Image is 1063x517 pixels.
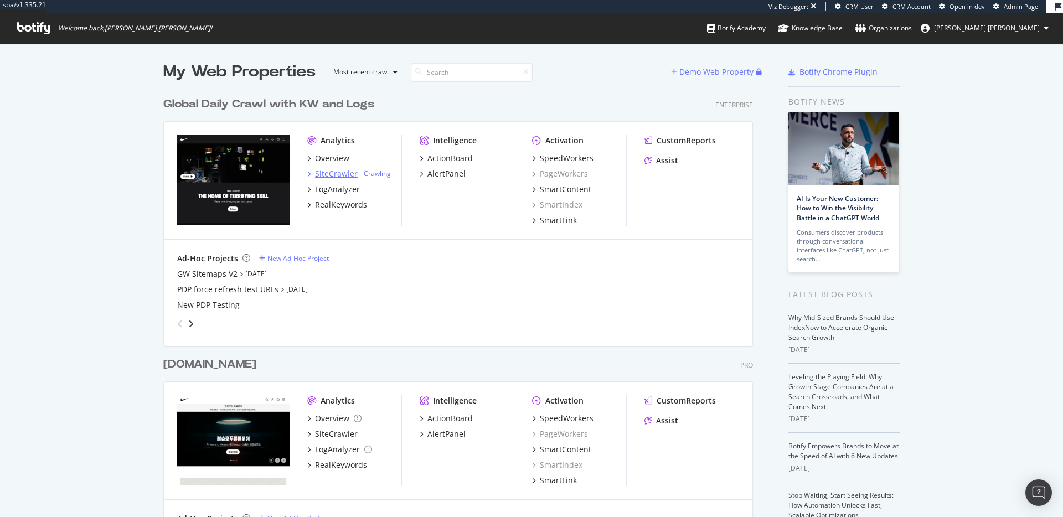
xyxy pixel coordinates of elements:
div: Consumers discover products through conversational interfaces like ChatGPT, not just search… [797,228,891,263]
button: Most recent crawl [324,63,402,81]
div: AlertPanel [427,428,466,440]
a: RealKeywords [307,199,367,210]
a: SmartContent [532,184,591,195]
button: Demo Web Property [671,63,756,81]
a: SiteCrawler [307,428,358,440]
a: ActionBoard [420,153,473,164]
a: Organizations [855,13,912,43]
a: Global Daily Crawl with KW and Logs [163,96,379,112]
a: Leveling the Playing Field: Why Growth-Stage Companies Are at a Search Crossroads, and What Comes... [788,372,894,411]
div: SiteCrawler [315,428,358,440]
a: [DOMAIN_NAME] [163,356,261,373]
div: CustomReports [657,395,716,406]
div: - [360,169,391,178]
div: [DATE] [788,463,900,473]
a: Assist [644,155,678,166]
div: New Ad-Hoc Project [267,254,329,263]
img: nike.com [177,135,290,225]
div: LogAnalyzer [315,184,360,195]
a: Open in dev [939,2,985,11]
a: CRM Account [882,2,931,11]
a: Overview [307,413,362,424]
a: Assist [644,415,678,426]
a: AlertPanel [420,168,466,179]
div: Botify Chrome Plugin [799,66,878,77]
div: Intelligence [433,135,477,146]
div: Pro [740,360,753,370]
a: [DATE] [286,285,308,294]
a: SpeedWorkers [532,413,594,424]
div: RealKeywords [315,199,367,210]
div: [DOMAIN_NAME] [163,356,256,373]
div: SiteCrawler [315,168,358,179]
a: SiteCrawler- Crawling [307,168,391,179]
a: Botify Empowers Brands to Move at the Speed of AI with 6 New Updates [788,441,899,461]
div: angle-left [173,315,187,333]
span: joe.mcdonald [934,23,1040,33]
div: Activation [545,395,584,406]
div: AlertPanel [427,168,466,179]
a: PageWorkers [532,168,588,179]
div: Overview [315,153,349,164]
button: [PERSON_NAME].[PERSON_NAME] [912,19,1057,37]
div: Intelligence [433,395,477,406]
div: SmartLink [540,475,577,486]
div: [DATE] [788,345,900,355]
a: Botify Chrome Plugin [788,66,878,77]
div: Global Daily Crawl with KW and Logs [163,96,374,112]
a: AlertPanel [420,428,466,440]
img: nike.com.cn [177,395,290,485]
div: Analytics [321,395,355,406]
div: Knowledge Base [778,23,843,34]
a: SmartContent [532,444,591,455]
div: ActionBoard [427,153,473,164]
a: SpeedWorkers [532,153,594,164]
a: CustomReports [644,135,716,146]
a: Botify Academy [707,13,766,43]
a: ActionBoard [420,413,473,424]
a: Admin Page [993,2,1038,11]
div: Botify Academy [707,23,766,34]
div: SmartIndex [532,459,582,471]
a: CRM User [835,2,874,11]
a: PageWorkers [532,428,588,440]
div: angle-right [187,318,195,329]
div: RealKeywords [315,459,367,471]
div: SpeedWorkers [540,413,594,424]
a: LogAnalyzer [307,444,372,455]
div: CustomReports [657,135,716,146]
a: Knowledge Base [778,13,843,43]
div: Analytics [321,135,355,146]
a: SmartLink [532,475,577,486]
a: SmartIndex [532,199,582,210]
a: GW Sitemaps V2 [177,268,238,280]
div: Demo Web Property [679,66,754,77]
span: Admin Page [1004,2,1038,11]
div: Ad-Hoc Projects [177,253,238,264]
div: SmartContent [540,184,591,195]
a: Overview [307,153,349,164]
a: RealKeywords [307,459,367,471]
div: My Web Properties [163,61,316,83]
a: AI Is Your New Customer: How to Win the Visibility Battle in a ChatGPT World [797,194,879,222]
div: Latest Blog Posts [788,288,900,301]
a: CustomReports [644,395,716,406]
div: Assist [656,415,678,426]
div: Botify news [788,96,900,108]
div: Activation [545,135,584,146]
div: Organizations [855,23,912,34]
div: LogAnalyzer [315,444,360,455]
div: Viz Debugger: [768,2,808,11]
div: SpeedWorkers [540,153,594,164]
a: Why Mid-Sized Brands Should Use IndexNow to Accelerate Organic Search Growth [788,313,894,342]
div: SmartContent [540,444,591,455]
a: LogAnalyzer [307,184,360,195]
span: Welcome back, [PERSON_NAME].[PERSON_NAME] ! [58,24,212,33]
a: Crawling [364,169,391,178]
a: New PDP Testing [177,299,240,311]
img: AI Is Your New Customer: How to Win the Visibility Battle in a ChatGPT World [788,112,899,185]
